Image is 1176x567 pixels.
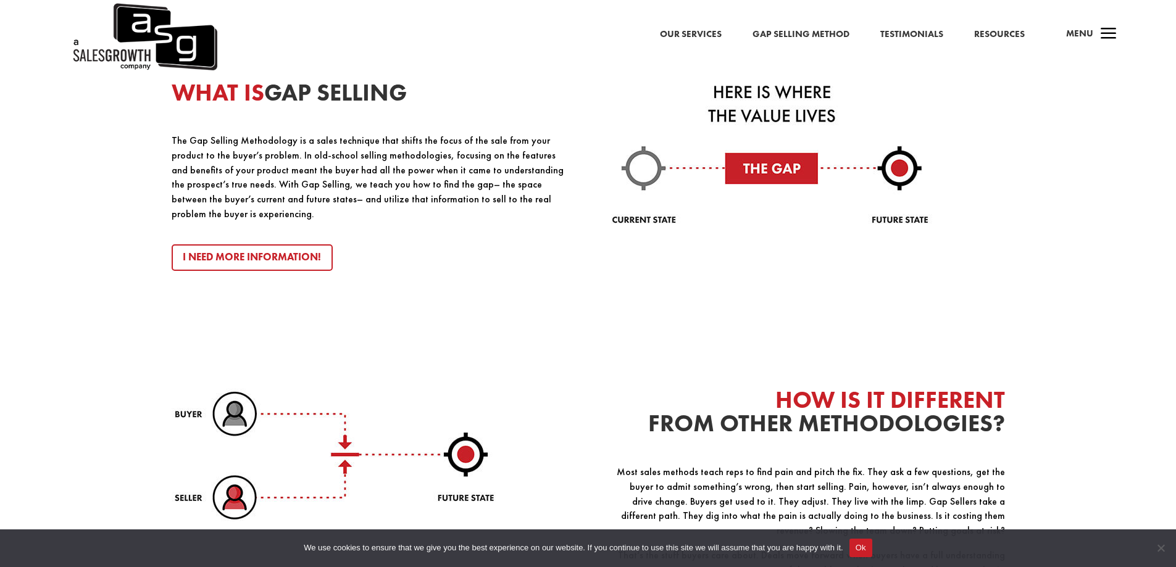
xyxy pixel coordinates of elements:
a: I Need More Information! [172,244,333,271]
span: a [1096,22,1121,47]
span: We use cookies to ensure that we give you the best experience on our website. If you continue to ... [304,542,843,554]
p: Most sales methods teach reps to find pain and pitch the fix. They ask a few questions, get the b... [611,465,1005,548]
button: Ok [849,539,872,557]
span: HOW IS IT DIFFERENT [775,384,1005,415]
a: Resources [974,27,1025,43]
span: Menu [1066,27,1093,39]
a: Our Services [660,27,722,43]
img: value-lives-here [611,81,933,230]
a: Testimonials [880,27,943,43]
span: WHAT IS [172,77,264,108]
span: No [1154,542,1167,554]
h2: FROM OTHER METHODOLOGIES? [611,388,1005,442]
strong: GAP SELLING [172,77,407,108]
img: future-state [172,388,496,523]
a: Gap Selling Method [753,27,849,43]
p: The Gap Selling Methodology is a sales technique that shifts the focus of the sale from your prod... [172,133,565,221]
